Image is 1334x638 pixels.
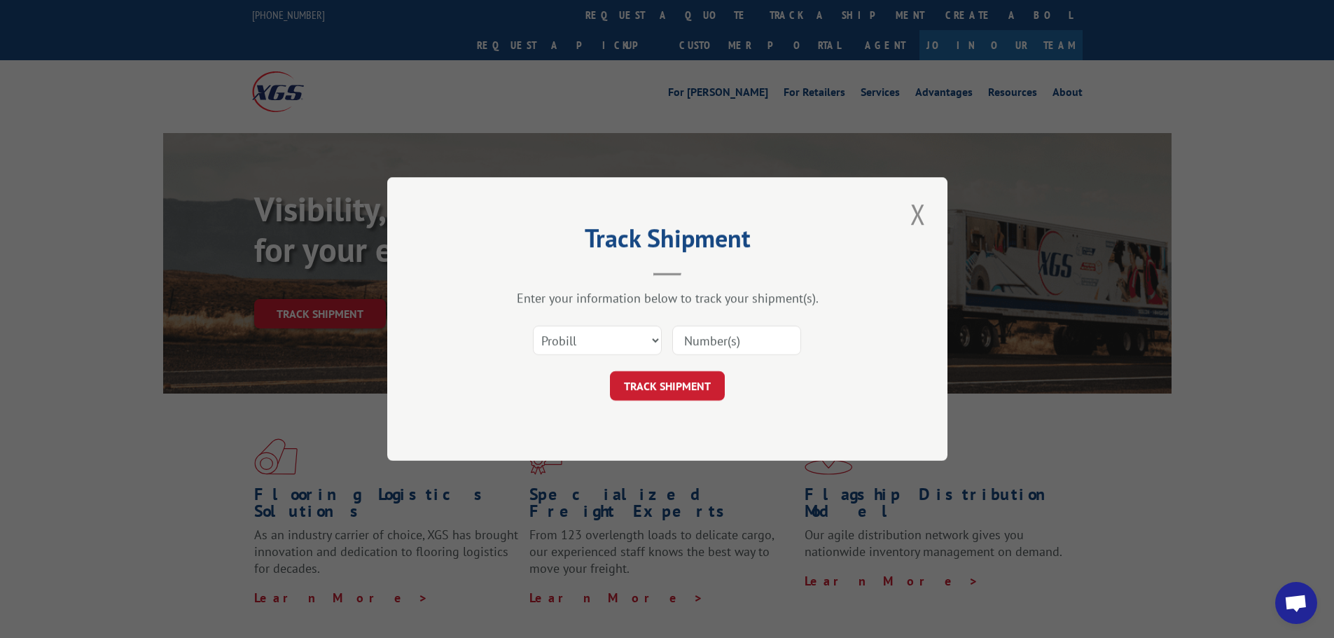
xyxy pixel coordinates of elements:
a: Open chat [1275,582,1317,624]
div: Enter your information below to track your shipment(s). [457,290,877,306]
button: Close modal [906,195,930,233]
input: Number(s) [672,326,801,355]
h2: Track Shipment [457,228,877,255]
button: TRACK SHIPMENT [610,371,725,401]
